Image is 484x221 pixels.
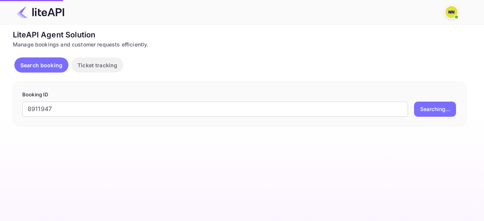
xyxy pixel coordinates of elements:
[78,61,117,69] p: Ticket tracking
[20,61,62,69] p: Search booking
[13,29,467,40] div: LiteAPI Agent Solution
[17,6,64,18] img: LiteAPI Logo
[22,102,408,117] input: Enter Booking ID (e.g., 63782194)
[22,91,457,99] p: Booking ID
[445,6,458,18] img: N/A N/A
[13,40,467,48] div: Manage bookings and customer requests efficiently.
[414,102,456,117] button: Searching...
